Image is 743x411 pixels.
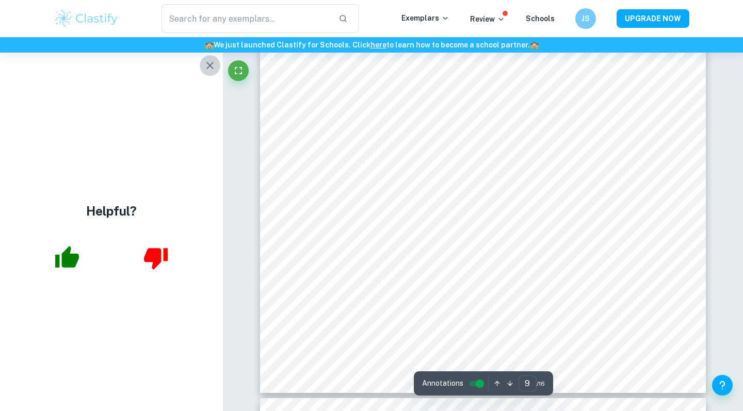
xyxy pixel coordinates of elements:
[537,379,545,388] span: / 16
[617,9,689,28] button: UPGRADE NOW
[526,14,555,23] a: Schools
[580,13,592,24] h6: JS
[575,8,596,29] button: JS
[86,202,137,220] h4: Helpful?
[161,4,330,33] input: Search for any exemplars...
[470,13,505,25] p: Review
[2,39,741,51] h6: We just launched Clastify for Schools. Click to learn how to become a school partner.
[205,41,214,49] span: 🏫
[228,60,249,81] button: Fullscreen
[370,41,386,49] a: here
[530,41,539,49] span: 🏫
[712,375,733,396] button: Help and Feedback
[54,8,119,29] img: Clastify logo
[422,378,463,389] span: Annotations
[401,12,449,24] p: Exemplars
